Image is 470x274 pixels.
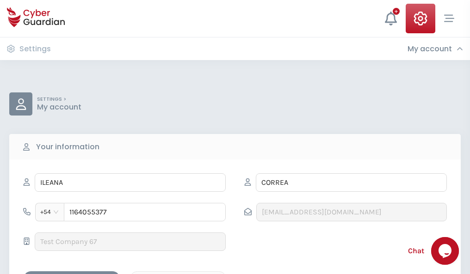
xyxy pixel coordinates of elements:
b: Your information [36,141,99,152]
p: My account [37,103,81,112]
span: Chat [408,245,424,256]
p: SETTINGS > [37,96,81,103]
div: My account [408,44,463,54]
iframe: chat widget [431,237,461,265]
h3: My account [408,44,452,54]
span: +54 [40,205,59,219]
h3: Settings [19,44,51,54]
div: + [393,8,400,15]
